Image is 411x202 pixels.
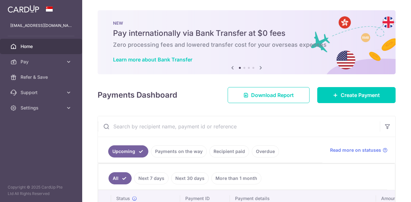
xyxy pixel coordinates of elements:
[171,172,209,184] a: Next 30 days
[341,91,380,99] span: Create Payment
[113,20,380,26] p: NEW
[113,28,380,38] h5: Pay internationally via Bank Transfer at $0 fees
[228,87,310,103] a: Download Report
[10,22,72,29] p: [EMAIL_ADDRESS][DOMAIN_NAME]
[330,147,381,153] span: Read more on statuses
[21,43,63,50] span: Home
[252,145,279,158] a: Overdue
[317,87,396,103] a: Create Payment
[116,195,130,202] span: Status
[330,147,388,153] a: Read more on statuses
[113,56,192,63] a: Learn more about Bank Transfer
[151,145,207,158] a: Payments on the way
[211,172,261,184] a: More than 1 month
[21,59,63,65] span: Pay
[251,91,294,99] span: Download Report
[109,172,132,184] a: All
[21,105,63,111] span: Settings
[8,5,39,13] img: CardUp
[98,89,177,101] h4: Payments Dashboard
[108,145,148,158] a: Upcoming
[113,41,380,49] h6: Zero processing fees and lowered transfer cost for your overseas expenses
[134,172,169,184] a: Next 7 days
[209,145,249,158] a: Recipient paid
[21,74,63,80] span: Refer & Save
[98,10,396,74] img: Bank transfer banner
[21,89,63,96] span: Support
[370,183,405,199] iframe: Opens a widget where you can find more information
[98,116,380,137] input: Search by recipient name, payment id or reference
